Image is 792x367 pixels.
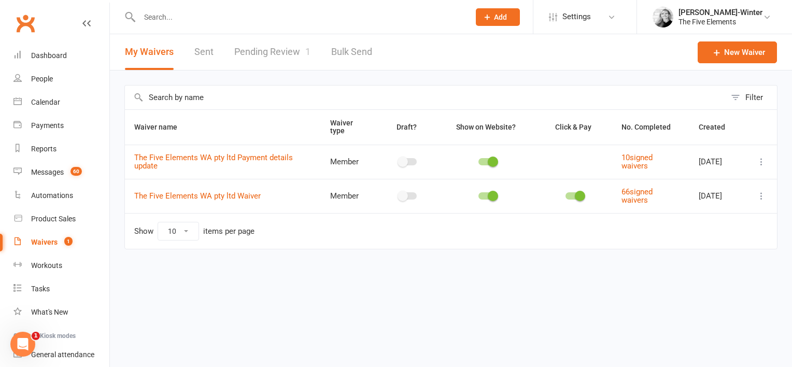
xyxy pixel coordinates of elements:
[134,153,293,171] a: The Five Elements WA pty ltd Payment details update
[13,184,109,207] a: Automations
[689,145,746,179] td: [DATE]
[31,308,68,316] div: What's New
[494,13,507,21] span: Add
[698,41,777,63] a: New Waiver
[203,227,254,236] div: items per page
[234,34,310,70] a: Pending Review1
[653,7,673,27] img: thumb_image1671871869.png
[699,123,737,131] span: Created
[562,5,591,29] span: Settings
[321,110,378,145] th: Waiver type
[13,44,109,67] a: Dashboard
[31,191,73,200] div: Automations
[13,301,109,324] a: What's New
[13,137,109,161] a: Reports
[612,110,689,145] th: No. Completed
[31,285,50,293] div: Tasks
[305,46,310,57] span: 1
[31,238,58,246] div: Waivers
[134,191,261,201] a: The Five Elements WA pty ltd Waiver
[31,261,62,270] div: Workouts
[134,123,189,131] span: Waiver name
[13,91,109,114] a: Calendar
[331,34,372,70] a: Bulk Send
[13,254,109,277] a: Workouts
[689,179,746,213] td: [DATE]
[13,343,109,366] a: General attendance kiosk mode
[397,123,417,131] span: Draft?
[678,8,762,17] div: [PERSON_NAME]-Winter
[125,86,726,109] input: Search by name
[31,215,76,223] div: Product Sales
[31,51,67,60] div: Dashboard
[32,332,40,340] span: 1
[12,10,38,36] a: Clubworx
[134,222,254,241] div: Show
[70,167,82,176] span: 60
[31,121,64,130] div: Payments
[13,161,109,184] a: Messages 60
[134,121,189,133] button: Waiver name
[447,121,527,133] button: Show on Website?
[13,231,109,254] a: Waivers 1
[699,121,737,133] button: Created
[10,332,35,357] iframe: Intercom live chat
[321,145,378,179] td: Member
[726,86,777,109] button: Filter
[31,98,60,106] div: Calendar
[456,123,516,131] span: Show on Website?
[621,153,653,171] a: 10signed waivers
[31,350,94,359] div: General attendance
[136,10,462,24] input: Search...
[64,237,73,246] span: 1
[125,34,174,70] button: My Waivers
[745,91,763,104] div: Filter
[387,121,428,133] button: Draft?
[476,8,520,26] button: Add
[621,187,653,205] a: 66signed waivers
[321,179,378,213] td: Member
[31,168,64,176] div: Messages
[13,67,109,91] a: People
[194,34,214,70] a: Sent
[13,277,109,301] a: Tasks
[31,75,53,83] div: People
[31,145,56,153] div: Reports
[555,123,591,131] span: Click & Pay
[678,17,762,26] div: The Five Elements
[13,114,109,137] a: Payments
[546,121,603,133] button: Click & Pay
[13,207,109,231] a: Product Sales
